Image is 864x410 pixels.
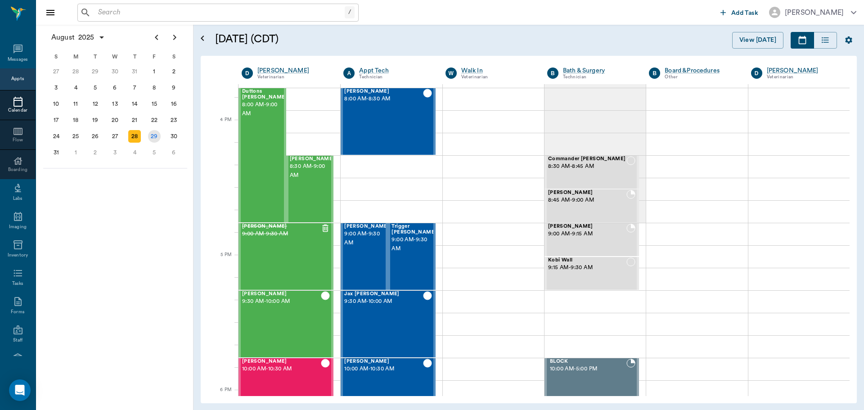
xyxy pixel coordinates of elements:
span: [PERSON_NAME] [242,224,321,230]
div: [PERSON_NAME] [785,7,844,18]
div: Saturday, August 16, 2025 [167,98,180,110]
div: Tuesday, September 2, 2025 [89,146,102,159]
div: Friday, August 1, 2025 [148,65,161,78]
div: W [445,68,457,79]
span: 10:00 AM - 10:30 AM [242,365,321,374]
span: 9:30 AM - 10:00 AM [242,297,321,306]
div: Saturday, September 6, 2025 [167,146,180,159]
div: Friday, August 22, 2025 [148,114,161,126]
div: Tuesday, August 19, 2025 [89,114,102,126]
span: 8:00 AM - 9:00 AM [242,100,287,118]
a: [PERSON_NAME] [257,66,330,75]
div: 4 PM [208,115,231,138]
div: Monday, September 1, 2025 [69,146,82,159]
a: [PERSON_NAME] [767,66,839,75]
div: 6 PM [208,385,231,408]
span: 9:00 AM - 9:30 AM [242,230,321,239]
div: CHECKED_OUT, 9:00 AM - 9:30 AM [388,223,435,290]
span: 8:00 AM - 8:30 AM [344,95,423,104]
button: Add Task [717,4,762,21]
button: August2025 [47,28,110,46]
div: / [345,6,355,18]
span: [PERSON_NAME] [344,224,389,230]
div: Inventory [8,252,28,259]
span: Kobi Wall [548,257,626,263]
button: Open calendar [197,21,208,56]
div: Tuesday, July 29, 2025 [89,65,102,78]
span: 8:45 AM - 9:00 AM [548,196,626,205]
div: CHECKED_OUT, 9:30 AM - 10:00 AM [238,290,333,358]
div: Open Intercom Messenger [9,379,31,401]
div: Forms [11,309,24,315]
div: Tuesday, August 12, 2025 [89,98,102,110]
div: CHECKED_OUT, 8:00 AM - 8:30 AM [341,88,435,155]
div: W [105,50,125,63]
div: D [751,68,762,79]
span: 10:00 AM - 5:00 PM [550,365,626,374]
span: 8:30 AM - 8:45 AM [548,162,626,171]
div: CHECKED_OUT, 8:30 AM - 9:00 AM [286,155,334,223]
div: Saturday, August 30, 2025 [167,130,180,143]
div: Veterinarian [461,73,534,81]
div: Thursday, August 28, 2025 [128,130,141,143]
div: Saturday, August 2, 2025 [167,65,180,78]
span: 10:00 AM - 10:30 AM [344,365,423,374]
div: Monday, August 18, 2025 [69,114,82,126]
div: BOOKED, 8:45 AM - 9:00 AM [544,189,639,223]
h5: [DATE] (CDT) [215,32,451,46]
div: Friday, September 5, 2025 [148,146,161,159]
span: 8:30 AM - 9:00 AM [290,162,335,180]
span: 9:00 AM - 9:30 AM [391,235,436,253]
div: Labs [13,195,22,202]
div: A [343,68,355,79]
a: Board &Procedures [665,66,737,75]
span: 9:30 AM - 10:00 AM [344,297,423,306]
div: Wednesday, September 3, 2025 [109,146,121,159]
span: [PERSON_NAME] [242,359,321,365]
a: Appt Tech [359,66,432,75]
button: [PERSON_NAME] [762,4,864,21]
div: Veterinarian [257,73,330,81]
div: Wednesday, July 30, 2025 [109,65,121,78]
span: [PERSON_NAME] [548,190,626,196]
div: Sunday, August 31, 2025 [50,146,63,159]
div: Wednesday, August 6, 2025 [109,81,121,94]
div: CHECKED_OUT, 9:00 AM - 9:30 AM [341,223,388,290]
div: Thursday, September 4, 2025 [128,146,141,159]
div: NOT_CONFIRMED, 9:15 AM - 9:30 AM [544,257,639,290]
div: B [547,68,558,79]
div: S [46,50,66,63]
div: Appts [11,76,24,82]
div: Messages [8,56,28,63]
span: [PERSON_NAME] [290,156,335,162]
a: Bath & Surgery [563,66,635,75]
div: Saturday, August 9, 2025 [167,81,180,94]
div: Saturday, August 23, 2025 [167,114,180,126]
span: 9:00 AM - 9:30 AM [344,230,389,248]
div: S [164,50,184,63]
span: [PERSON_NAME] [548,224,626,230]
div: 5 PM [208,250,231,273]
div: NOT_CONFIRMED, 8:30 AM - 8:45 AM [544,155,639,189]
span: 2025 [76,31,96,44]
span: 9:00 AM - 9:15 AM [548,230,626,239]
div: Monday, August 4, 2025 [69,81,82,94]
div: T [125,50,144,63]
div: Tuesday, August 5, 2025 [89,81,102,94]
div: Sunday, August 3, 2025 [50,81,63,94]
div: Thursday, August 7, 2025 [128,81,141,94]
button: Previous page [148,28,166,46]
div: F [144,50,164,63]
div: Monday, July 28, 2025 [69,65,82,78]
div: Veterinarian [767,73,839,81]
a: Walk In [461,66,534,75]
div: Other [665,73,737,81]
button: Close drawer [41,4,59,22]
div: D [242,68,253,79]
div: CHECKED_OUT, 9:30 AM - 10:00 AM [341,290,435,358]
div: Thursday, July 31, 2025 [128,65,141,78]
